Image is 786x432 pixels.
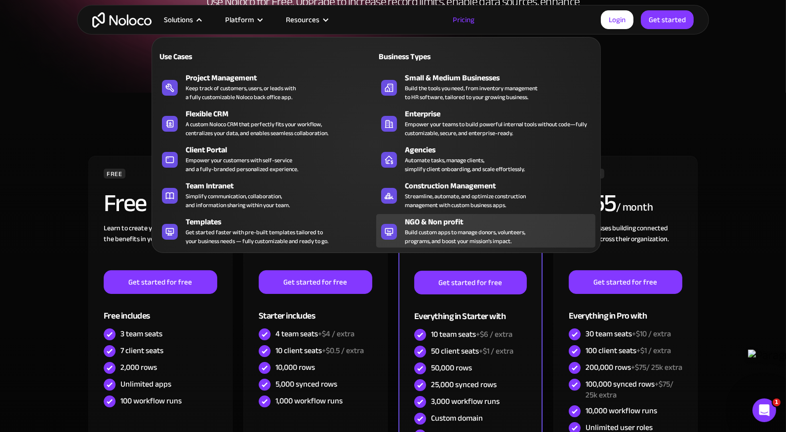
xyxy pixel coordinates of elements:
div: 100 client seats [586,345,671,356]
div: A custom Noloco CRM that perfectly fits your workflow, centralizes your data, and enables seamles... [186,120,328,138]
div: Platform [213,13,274,26]
a: EnterpriseEmpower your teams to build powerful internal tools without code—fully customizable, se... [376,106,595,140]
a: Get started for free [104,270,217,294]
div: 3,000 workflow runs [431,396,500,407]
a: AgenciesAutomate tasks, manage clients,simplify client onboarding, and scale effortlessly. [376,142,595,176]
span: +$75/ 25k extra [586,377,673,402]
a: home [92,12,152,28]
div: NGO & Non profit [405,216,600,228]
div: 50 client seats [431,346,513,357]
span: +$1 / extra [479,344,513,359]
div: Starter includes [259,294,372,326]
span: +$1 / extra [636,343,671,358]
div: 7 client seats [120,345,163,356]
a: Pricing [441,13,487,26]
a: Login [601,10,633,29]
div: Build the tools you need, from inventory management to HR software, tailored to your growing busi... [405,84,538,102]
div: Resources [274,13,339,26]
div: Solutions [164,13,193,26]
div: Get started faster with pre-built templates tailored to your business needs — fully customizable ... [186,228,328,246]
div: 2,000 rows [120,362,157,373]
div: Free includes [104,294,217,326]
h2: Free [104,191,147,216]
div: 10 team seats [431,329,512,340]
div: Enterprise [405,108,600,120]
div: Simplify communication, collaboration, and information sharing within your team. [186,192,290,210]
div: 50,000 rows [431,362,472,373]
nav: Solutions [152,23,601,253]
div: Empower your teams to build powerful internal tools without code—fully customizable, secure, and ... [405,120,590,138]
div: Empower your customers with self-service and a fully-branded personalized experience. [186,156,298,174]
a: Construction ManagementStreamline, automate, and optimize constructionmanagement with custom busi... [376,178,595,212]
div: Construction Management [405,180,600,192]
a: Get started for free [414,271,527,294]
div: 10,000 workflow runs [586,405,657,416]
div: Keep track of customers, users, or leads with a fully customizable Noloco back office app. [186,84,296,102]
span: +$0.5 / extra [322,343,364,358]
div: Flexible CRM [186,108,381,120]
div: Streamline, automate, and optimize construction management with custom business apps. [405,192,526,210]
div: FREE [104,169,125,179]
h2: 255 [569,191,616,216]
div: 200,000 rows [586,362,682,373]
iframe: Intercom live chat [752,398,776,422]
a: Use Cases [157,45,376,68]
div: Everything in Pro with [569,294,682,326]
div: 10,000 rows [275,362,315,373]
div: For businesses building connected solutions across their organization. ‍ [569,223,682,270]
div: Build custom apps to manage donors, volunteers, programs, and boost your mission’s impact. [405,228,525,246]
div: Templates [186,216,381,228]
a: NGO & Non profitBuild custom apps to manage donors, volunteers,programs, and boost your mission’s... [376,214,595,248]
span: +$6 / extra [476,327,512,342]
div: Project Management [186,72,381,84]
div: Use Cases [157,51,263,63]
div: 100,000 synced rows [586,379,682,400]
a: Business Types [376,45,595,68]
div: 4 team seats [275,328,354,339]
div: Solutions [152,13,213,26]
div: / month [616,200,653,216]
div: Small & Medium Businesses [405,72,600,84]
a: Get started for free [569,270,682,294]
div: 100 workflow runs [120,396,182,406]
div: Resources [286,13,319,26]
div: 5,000 synced rows [275,379,337,390]
span: +$75/ 25k extra [631,360,682,375]
div: Custom domain [431,413,483,424]
a: Get started for free [259,270,372,294]
div: 25,000 synced rows [431,379,497,390]
div: Team Intranet [186,180,381,192]
div: 1,000 workflow runs [275,396,343,406]
a: Project ManagementKeep track of customers, users, or leads witha fully customizable Noloco back o... [157,70,376,104]
a: TemplatesGet started faster with pre-built templates tailored toyour business needs — fully custo... [157,214,376,248]
a: Small & Medium BusinessesBuild the tools you need, from inventory managementto HR software, tailo... [376,70,595,104]
span: 1 [773,398,781,406]
span: +$10 / extra [632,326,671,341]
a: Flexible CRMA custom Noloco CRM that perfectly fits your workflow,centralizes your data, and enab... [157,106,376,140]
a: Team IntranetSimplify communication, collaboration,and information sharing within your team. [157,178,376,212]
div: Platform [225,13,254,26]
a: Client PortalEmpower your customers with self-serviceand a fully-branded personalized experience. [157,142,376,176]
span: +$4 / extra [318,326,354,341]
div: 30 team seats [586,328,671,339]
div: Everything in Starter with [414,294,527,326]
div: Unlimited apps [120,379,171,390]
a: Get started [641,10,694,29]
div: 3 team seats [120,328,162,339]
div: Client Portal [186,144,381,156]
div: Automate tasks, manage clients, simplify client onboarding, and scale effortlessly. [405,156,525,174]
div: 10 client seats [275,345,364,356]
div: Learn to create your first app and see the benefits in your team ‍ [104,223,217,270]
div: Business Types [376,51,482,63]
div: Agencies [405,144,600,156]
